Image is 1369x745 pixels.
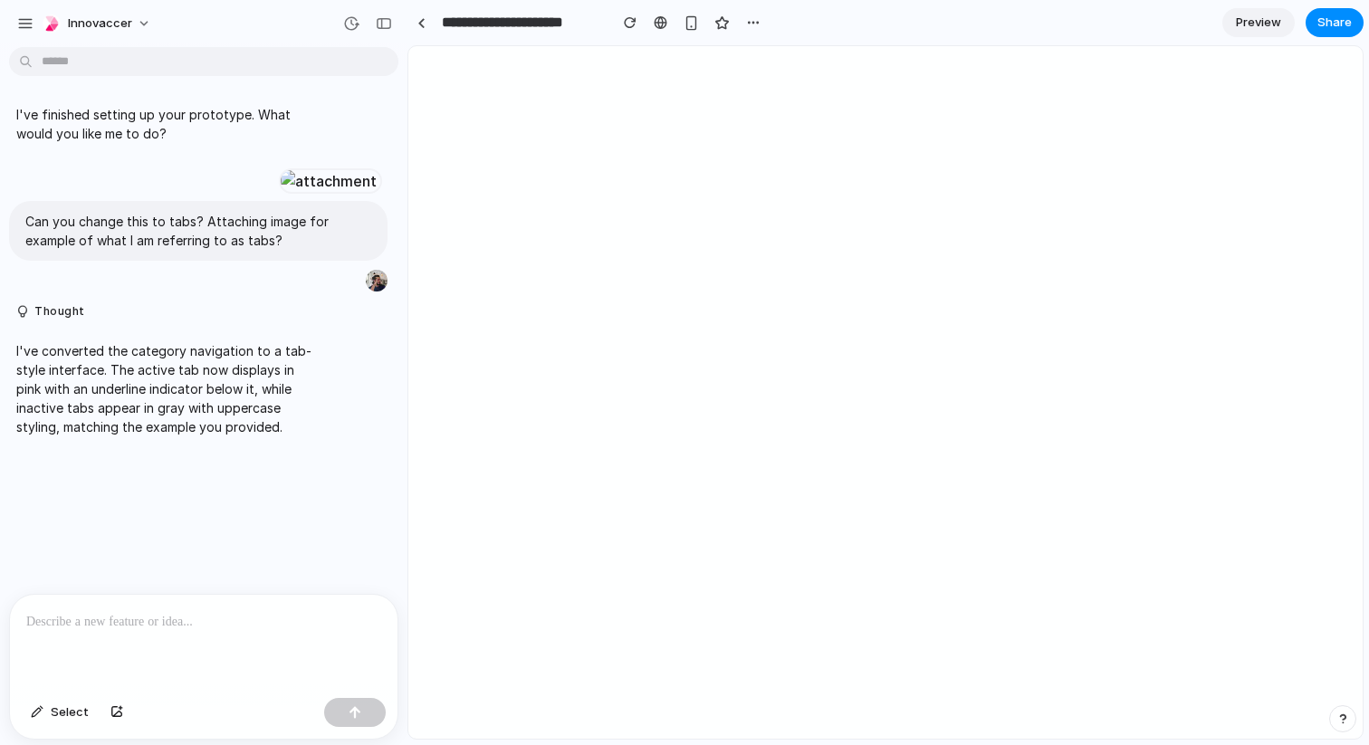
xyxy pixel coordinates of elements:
[1222,8,1295,37] a: Preview
[35,9,160,38] button: Innovaccer
[16,341,319,436] p: I've converted the category navigation to a tab-style interface. The active tab now displays in p...
[1317,14,1352,32] span: Share
[1236,14,1281,32] span: Preview
[22,698,98,727] button: Select
[25,212,371,250] p: Can you change this to tabs? Attaching image for example of what I am referring to as tabs?
[51,703,89,721] span: Select
[16,105,319,143] p: I've finished setting up your prototype. What would you like me to do?
[68,14,132,33] span: Innovaccer
[1306,8,1364,37] button: Share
